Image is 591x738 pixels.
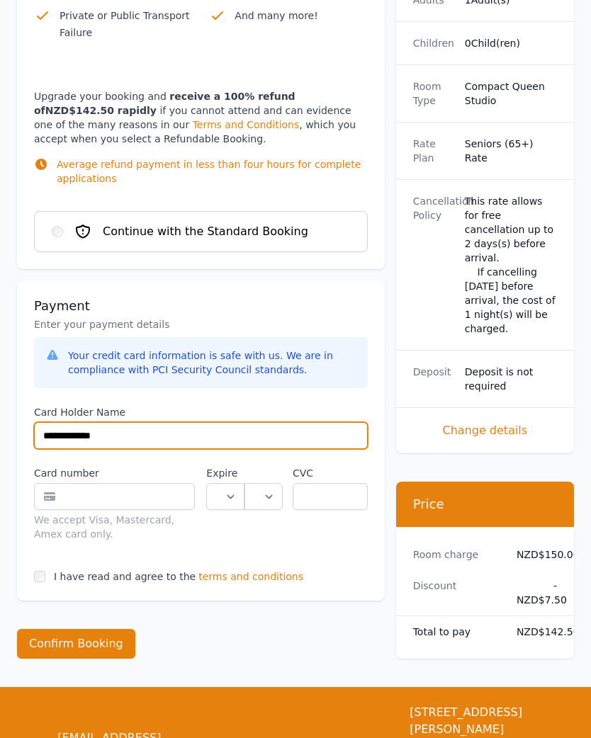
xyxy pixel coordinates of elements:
[34,297,368,314] h3: Payment
[465,36,557,50] dd: 0 Child(ren)
[413,422,557,439] span: Change details
[413,36,454,50] dt: Children
[413,625,505,639] dt: Total to pay
[413,547,505,562] dt: Room charge
[193,119,300,130] a: Terms and Conditions
[517,579,557,607] dd: - NZD$7.50
[465,194,557,336] div: This rate allows for free cancellation up to 2 days(s) before arrival. If cancelling [DATE] befor...
[34,89,368,200] p: Upgrade your booking and if you cannot attend and can evidence one of the many reasons in our , w...
[465,79,557,108] dd: Compact Queen Studio
[34,466,195,480] label: Card number
[103,223,308,240] span: Continue with the Standard Booking
[206,466,244,480] label: Expire
[57,157,368,186] p: Average refund payment in less than four hours for complete applications
[34,405,368,419] label: Card Holder Name
[235,7,367,24] p: And many more!
[517,625,557,639] dd: NZD$142.50
[465,137,557,165] dd: Seniors (65+) Rate
[54,571,196,582] label: I have read and agree to the
[465,365,557,393] dd: Deposit is not required
[293,466,368,480] label: CVC
[17,629,135,659] button: Confirm Booking
[60,7,192,41] p: Private or Public Transport Failure
[34,513,195,541] div: We accept Visa, Mastercard, Amex card only.
[413,496,557,513] h3: Price
[413,365,454,393] dt: Deposit
[517,547,557,562] dd: NZD$150.00
[34,317,368,331] p: Enter your payment details
[68,348,356,377] div: Your credit card information is safe with us. We are in compliance with PCI Security Council stan...
[413,579,505,607] dt: Discount
[413,137,454,165] dt: Rate Plan
[244,466,283,480] label: .
[413,194,454,336] dt: Cancellation Policy
[413,79,454,108] dt: Room Type
[198,569,303,584] span: terms and conditions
